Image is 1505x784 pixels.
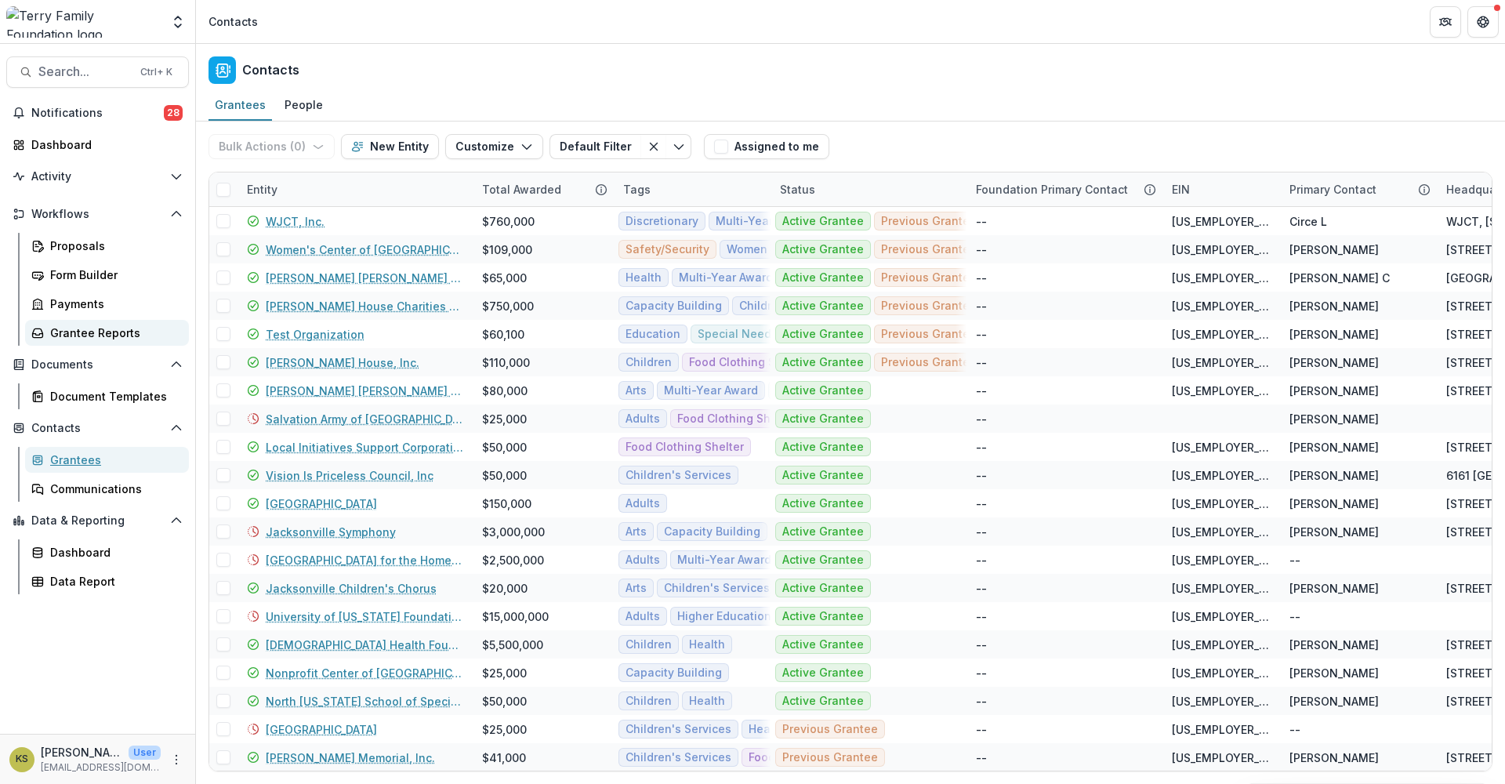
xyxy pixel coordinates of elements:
[782,469,864,482] span: Active Grantee
[626,610,660,623] span: Adults
[242,63,299,78] h2: Contacts
[782,497,864,510] span: Active Grantee
[626,412,660,426] span: Adults
[482,637,543,653] div: $5,500,000
[1172,637,1271,653] div: [US_EMPLOYER_IDENTIFICATION_NUMBER]
[167,750,186,769] button: More
[782,384,864,397] span: Active Grantee
[1289,721,1300,738] div: --
[976,270,987,286] div: --
[209,93,272,116] div: Grantees
[1172,495,1271,512] div: [US_EMPLOYER_IDENTIFICATION_NUMBER]
[16,754,28,764] div: Kathleen Shaw
[238,172,473,206] div: Entity
[50,238,176,254] div: Proposals
[626,723,731,736] span: Children's Services
[782,554,864,567] span: Active Grantee
[137,64,176,81] div: Ctrl + K
[209,134,335,159] button: Bulk Actions (0)
[25,383,189,409] a: Document Templates
[341,134,439,159] button: New Entity
[482,326,524,343] div: $60,100
[549,134,641,159] button: Default Filter
[482,241,532,258] div: $109,000
[266,637,463,653] a: [DEMOGRAPHIC_DATA] Health Foundation
[782,271,864,285] span: Active Grantee
[626,441,744,454] span: Food Clothing Shelter
[38,64,131,79] span: Search...
[1172,241,1271,258] div: [US_EMPLOYER_IDENTIFICATION_NUMBER]
[50,573,176,590] div: Data Report
[614,172,771,206] div: Tags
[25,291,189,317] a: Payments
[976,326,987,343] div: --
[626,271,662,285] span: Health
[278,90,329,121] a: People
[25,262,189,288] a: Form Builder
[881,243,977,256] span: Previous Grantee
[976,693,987,710] div: --
[1172,665,1271,681] div: [US_EMPLOYER_IDENTIFICATION_NUMBER]
[266,693,463,710] a: North [US_STATE] School of Special Education
[266,721,377,738] a: [GEOGRAPHIC_DATA]
[482,298,534,314] div: $750,000
[782,582,864,595] span: Active Grantee
[1172,750,1271,766] div: [US_EMPLOYER_IDENTIFICATION_NUMBER]
[482,750,526,766] div: $41,000
[1172,354,1271,371] div: [US_EMPLOYER_IDENTIFICATION_NUMBER]
[1289,552,1300,568] div: --
[626,695,672,708] span: Children
[1172,721,1271,738] div: [US_EMPLOYER_IDENTIFICATION_NUMBER]
[976,637,987,653] div: --
[626,469,731,482] span: Children's Services
[50,452,176,468] div: Grantees
[31,358,164,372] span: Documents
[976,439,987,456] div: --
[266,439,463,456] a: Local Initiatives Support Corporation
[25,568,189,594] a: Data Report
[626,243,709,256] span: Safety/Security
[782,299,864,313] span: Active Grantee
[6,416,189,441] button: Open Contacts
[782,610,864,623] span: Active Grantee
[626,666,722,680] span: Capacity Building
[976,354,987,371] div: --
[278,93,329,116] div: People
[1430,6,1461,38] button: Partners
[1289,270,1390,286] div: [PERSON_NAME] C
[1280,172,1437,206] div: Primary Contact
[1172,580,1271,597] div: [US_EMPLOYER_IDENTIFICATION_NUMBER]
[482,495,531,512] div: $150,000
[1172,270,1271,286] div: [US_EMPLOYER_IDENTIFICATION_NUMBER]
[1172,326,1271,343] div: [US_EMPLOYER_IDENTIFICATION_NUMBER]
[698,328,778,341] span: Special Needs
[31,170,164,183] span: Activity
[1289,580,1379,597] div: [PERSON_NAME]
[782,638,864,652] span: Active Grantee
[209,13,258,30] div: Contacts
[626,525,647,539] span: Arts
[966,172,1162,206] div: Foundation Primary Contact
[31,208,164,221] span: Workflows
[782,412,864,426] span: Active Grantee
[473,181,571,198] div: Total Awarded
[1172,298,1271,314] div: [US_EMPLOYER_IDENTIFICATION_NUMBER]
[6,201,189,227] button: Open Workflows
[41,760,161,775] p: [EMAIL_ADDRESS][DOMAIN_NAME]
[266,665,463,681] a: Nonprofit Center of [GEOGRAPHIC_DATA][US_STATE]
[1289,383,1379,399] div: [PERSON_NAME]
[25,233,189,259] a: Proposals
[966,181,1137,198] div: Foundation Primary Contact
[626,554,660,567] span: Adults
[976,580,987,597] div: --
[1289,326,1379,343] div: [PERSON_NAME]
[6,6,161,38] img: Terry Family Foundation logo
[782,666,864,680] span: Active Grantee
[626,497,660,510] span: Adults
[482,665,527,681] div: $25,000
[626,751,731,764] span: Children's Services
[679,271,773,285] span: Multi-Year Award
[202,10,264,33] nav: breadcrumb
